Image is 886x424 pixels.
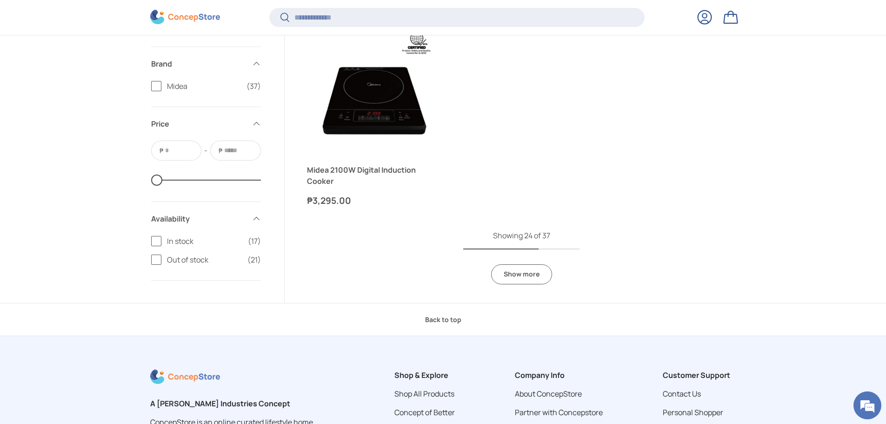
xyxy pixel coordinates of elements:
img: ConcepStore [150,10,220,25]
a: Partner with Concepstore [515,407,603,417]
summary: Price [151,107,261,141]
nav: Pagination [307,230,736,284]
h2: A [PERSON_NAME] Industries Concept [150,398,334,409]
span: Brand [151,58,246,69]
span: (37) [246,81,261,92]
a: Midea 2100W Digital Induction Cooker [307,22,440,155]
span: (21) [247,254,261,265]
span: Midea [167,81,241,92]
a: Shop All Products [394,389,454,399]
span: Price [151,118,246,129]
summary: Availability [151,202,261,236]
summary: Brand [151,47,261,81]
a: Contact Us [663,389,701,399]
span: Showing 24 of 37 [493,230,550,241]
span: (17) [248,236,261,247]
a: Concept of Better [394,407,455,417]
span: ₱ [218,146,223,155]
a: Personal Shopper [663,407,723,417]
span: ₱ [159,146,164,155]
a: Midea 2100W Digital Induction Cooker [307,164,440,187]
span: - [204,145,207,156]
span: Out of stock [167,254,242,265]
a: About ConcepStore [515,389,582,399]
span: Availability [151,213,246,224]
span: In stock [167,236,242,247]
a: Show more [491,264,552,284]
